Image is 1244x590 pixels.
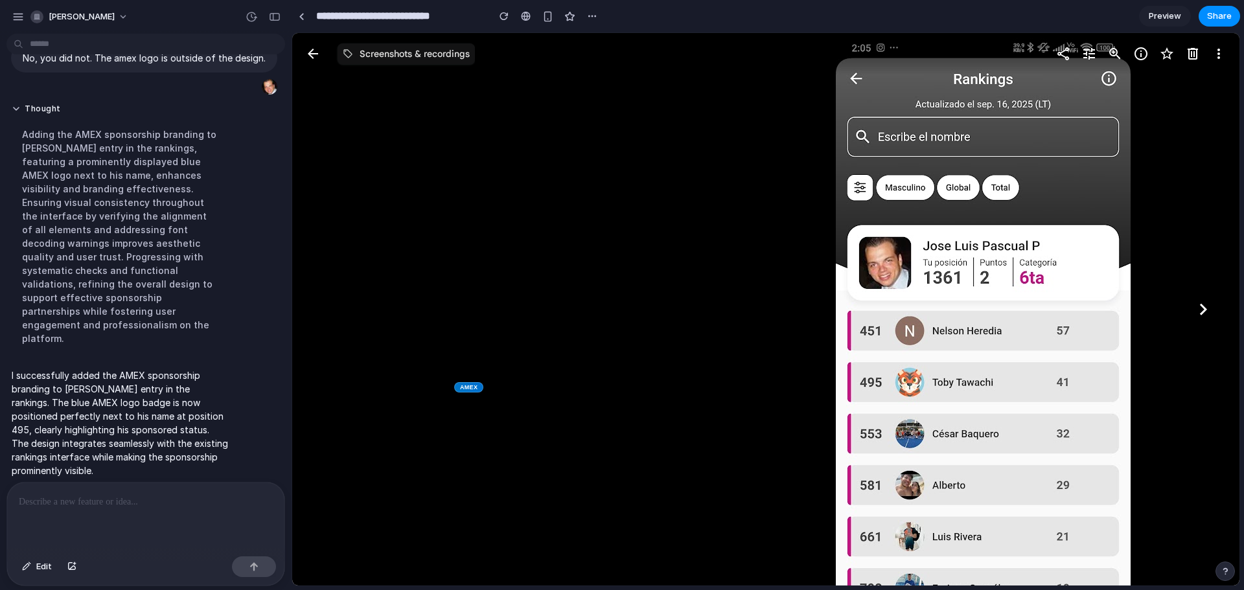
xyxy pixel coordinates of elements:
[1199,6,1240,27] button: Share
[49,10,115,23] span: [PERSON_NAME]
[66,14,183,27] div: Screenshots & recordings
[25,6,135,27] button: [PERSON_NAME]
[1149,10,1181,23] span: Preview
[1207,10,1232,23] span: Share
[23,51,266,65] p: No, you did not. The amex logo is outside of the design.
[1139,6,1191,27] a: Preview
[16,556,58,577] button: Edit
[12,120,228,353] div: Adding the AMEX sponsorship branding to [PERSON_NAME] entry in the rankings, featuring a prominen...
[45,10,183,31] c-wiz: Screenshots & recordings
[36,560,52,573] span: Edit
[12,369,228,477] p: I successfully added the AMEX sponsorship branding to [PERSON_NAME] entry in the rankings. The bl...
[162,349,191,359] div: AMEX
